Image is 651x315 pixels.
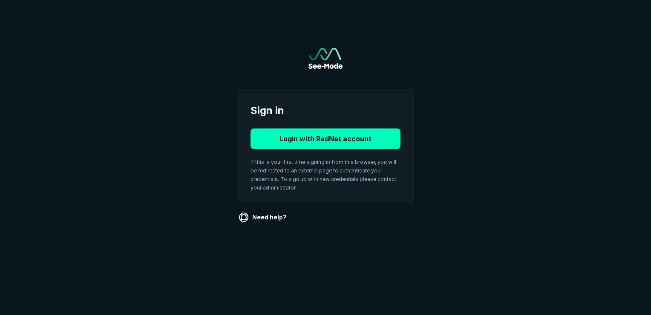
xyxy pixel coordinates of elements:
[251,103,400,118] span: Sign in
[251,128,400,149] button: Login with RadNet account
[308,48,343,69] img: See-Mode Logo
[237,210,290,224] a: Need help?
[308,48,343,69] a: Go to sign in
[251,159,396,191] span: If this is your first time signing in from this browser, you will be redirected to an external pa...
